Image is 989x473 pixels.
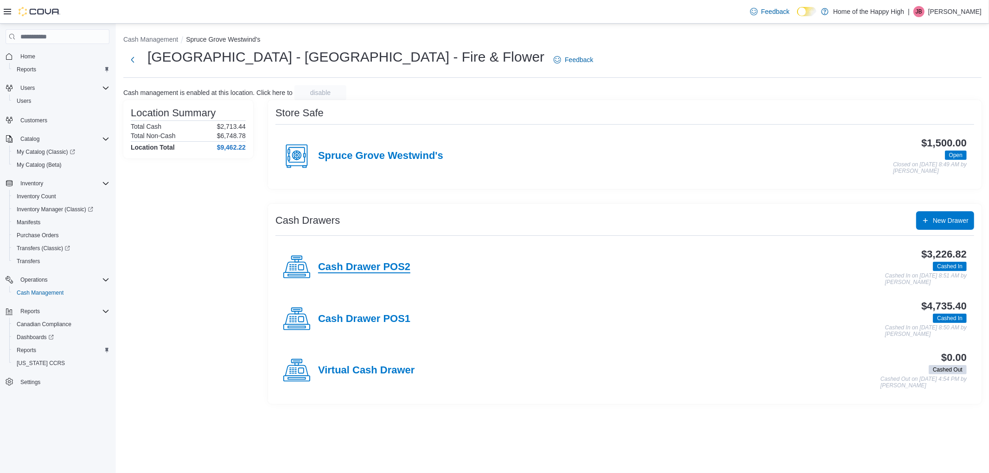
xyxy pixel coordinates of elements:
[17,334,54,341] span: Dashboards
[17,82,109,94] span: Users
[913,6,925,17] div: Jessica Berg
[17,377,44,388] a: Settings
[9,344,113,357] button: Reports
[916,6,922,17] span: JB
[17,51,39,62] a: Home
[13,64,109,75] span: Reports
[17,219,40,226] span: Manifests
[17,232,59,239] span: Purchase Orders
[13,230,63,241] a: Purchase Orders
[6,46,109,413] nav: Complex example
[761,7,790,16] span: Feedback
[318,313,410,325] h4: Cash Drawer POS1
[9,95,113,107] button: Users
[217,123,246,130] p: $2,713.44
[13,159,109,170] span: My Catalog (Beta)
[13,217,109,228] span: Manifests
[17,133,43,145] button: Catalog
[13,256,109,267] span: Transfers
[13,345,109,356] span: Reports
[17,66,36,73] span: Reports
[17,178,47,189] button: Inventory
[123,36,178,43] button: Cash Management
[275,215,340,226] h3: Cash Drawers
[928,6,982,17] p: [PERSON_NAME]
[217,144,246,151] h4: $9,462.22
[17,178,109,189] span: Inventory
[318,261,410,273] h4: Cash Drawer POS2
[797,7,817,17] input: Dark Mode
[13,204,97,215] a: Inventory Manager (Classic)
[2,113,113,126] button: Customers
[893,162,967,174] p: Closed on [DATE] 8:49 AM by [PERSON_NAME]
[17,133,109,145] span: Catalog
[318,365,415,377] h4: Virtual Cash Drawer
[941,352,967,363] h3: $0.00
[9,63,113,76] button: Reports
[937,262,963,271] span: Cashed In
[2,82,113,95] button: Users
[13,191,60,202] a: Inventory Count
[13,345,40,356] a: Reports
[9,203,113,216] a: Inventory Manager (Classic)
[17,289,64,296] span: Cash Management
[17,50,109,62] span: Home
[933,216,969,225] span: New Drawer
[19,7,60,16] img: Cova
[13,256,44,267] a: Transfers
[9,158,113,171] button: My Catalog (Beta)
[131,107,216,119] h3: Location Summary
[186,36,260,43] button: Spruce Grove Westwind's
[921,138,967,149] h3: $1,500.00
[17,206,93,213] span: Inventory Manager (Classic)
[17,245,70,252] span: Transfers (Classic)
[13,230,109,241] span: Purchase Orders
[13,204,109,215] span: Inventory Manager (Classic)
[13,191,109,202] span: Inventory Count
[13,287,109,298] span: Cash Management
[17,161,62,169] span: My Catalog (Beta)
[20,180,43,187] span: Inventory
[17,321,71,328] span: Canadian Compliance
[13,146,109,158] span: My Catalog (Classic)
[17,97,31,105] span: Users
[945,151,967,160] span: Open
[9,229,113,242] button: Purchase Orders
[937,314,963,322] span: Cashed In
[929,365,967,374] span: Cashed Out
[13,332,109,343] span: Dashboards
[20,84,35,92] span: Users
[17,82,38,94] button: Users
[885,325,967,337] p: Cashed In on [DATE] 8:50 AM by [PERSON_NAME]
[9,145,113,158] a: My Catalog (Classic)
[916,211,974,230] button: New Drawer
[13,332,57,343] a: Dashboards
[933,366,963,374] span: Cashed Out
[550,50,597,69] a: Feedback
[13,319,109,330] span: Canadian Compliance
[565,55,593,64] span: Feedback
[17,258,40,265] span: Transfers
[131,132,176,139] h6: Total Non-Cash
[17,376,109,388] span: Settings
[17,359,65,367] span: [US_STATE] CCRS
[921,301,967,312] h3: $4,735.40
[908,6,910,17] p: |
[17,274,109,285] span: Operations
[20,276,48,284] span: Operations
[318,150,443,162] h4: Spruce Grove Westwind's
[2,50,113,63] button: Home
[9,357,113,370] button: [US_STATE] CCRS
[13,243,74,254] a: Transfers (Classic)
[833,6,904,17] p: Home of the Happy High
[123,89,293,96] p: Cash management is enabled at this location. Click here to
[13,358,109,369] span: Washington CCRS
[17,306,109,317] span: Reports
[17,148,75,156] span: My Catalog (Classic)
[13,64,40,75] a: Reports
[131,123,161,130] h6: Total Cash
[17,193,56,200] span: Inventory Count
[217,132,246,139] p: $6,748.78
[9,286,113,299] button: Cash Management
[9,318,113,331] button: Canadian Compliance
